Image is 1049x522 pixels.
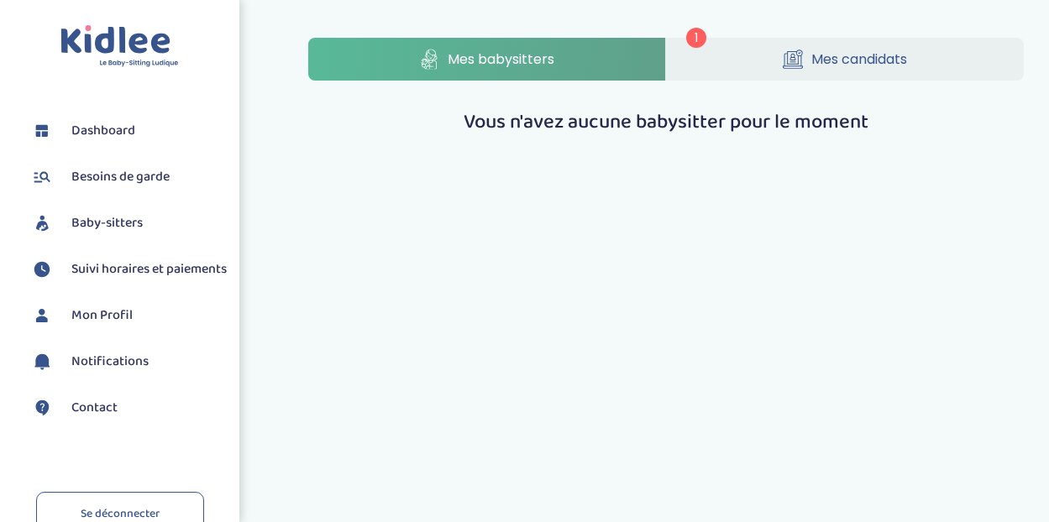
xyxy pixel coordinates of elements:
[71,305,133,326] span: Mon Profil
[308,38,666,81] a: Mes babysitters
[666,38,1024,81] a: Mes candidats
[29,118,55,144] img: dashboard.svg
[29,257,227,282] a: Suivi horaires et paiements
[29,395,55,420] img: contact.svg
[308,107,1025,138] p: Vous n'avez aucune babysitter pour le moment
[71,167,170,187] span: Besoins de garde
[71,352,149,372] span: Notifications
[29,211,55,236] img: babysitters.svg
[29,257,55,282] img: suivihoraire.svg
[29,303,55,328] img: profil.svg
[29,303,227,328] a: Mon Profil
[71,213,143,233] span: Baby-sitters
[71,259,227,279] span: Suivi horaires et paiements
[71,121,135,141] span: Dashboard
[686,28,706,48] span: 1
[29,118,227,144] a: Dashboard
[60,25,179,68] img: logo.svg
[811,49,907,70] span: Mes candidats
[71,398,118,418] span: Contact
[29,395,227,420] a: Contact
[29,349,55,374] img: notification.svg
[29,349,227,374] a: Notifications
[29,211,227,236] a: Baby-sitters
[29,164,227,190] a: Besoins de garde
[29,164,55,190] img: besoin.svg
[448,49,554,70] span: Mes babysitters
